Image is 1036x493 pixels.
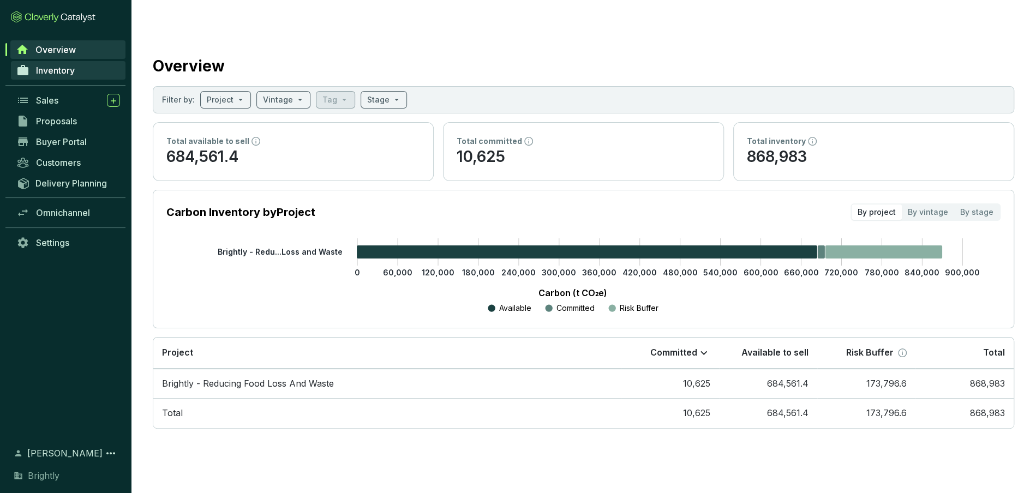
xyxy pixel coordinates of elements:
span: Omnichannel [36,207,90,218]
td: Brightly - Reducing Food Loss And Waste [153,369,621,399]
tspan: 840,000 [905,268,939,277]
a: Proposals [11,112,125,130]
td: 868,983 [915,398,1014,428]
tspan: 540,000 [703,268,738,277]
span: Customers [36,157,81,168]
td: 868,983 [915,369,1014,399]
p: Carbon (t CO₂e) [183,286,962,299]
span: Inventory [36,65,75,76]
a: Inventory [11,61,125,80]
p: Committed [556,303,595,314]
span: Sales [36,95,58,106]
p: 10,625 [457,147,710,167]
span: Delivery Planning [35,178,107,189]
tspan: 240,000 [501,268,536,277]
tspan: 60,000 [383,268,412,277]
td: 173,796.6 [817,398,915,428]
span: Proposals [36,116,77,127]
a: Omnichannel [11,203,125,222]
tspan: Brightly - Redu...Loss and Waste [218,247,343,256]
span: Brightly [28,469,59,482]
tspan: 300,000 [542,268,576,277]
td: 10,625 [621,398,719,428]
td: 10,625 [621,369,719,399]
div: By stage [954,205,999,220]
h2: Overview [153,55,225,77]
a: Settings [11,233,125,252]
th: Total [915,338,1014,369]
td: 173,796.6 [817,369,915,399]
p: 868,983 [747,147,1001,167]
div: segmented control [851,203,1001,221]
span: Overview [35,44,76,55]
tspan: 360,000 [582,268,616,277]
div: By vintage [902,205,954,220]
p: Risk Buffer [620,303,658,314]
p: Committed [650,347,697,359]
a: Delivery Planning [11,174,125,192]
tspan: 600,000 [743,268,778,277]
p: Total inventory [747,136,806,147]
p: Available [499,303,531,314]
td: 684,561.4 [719,398,817,428]
p: Total available to sell [166,136,249,147]
p: Carbon Inventory by Project [166,205,315,220]
td: Total [153,398,621,428]
tspan: 120,000 [422,268,454,277]
tspan: 420,000 [622,268,657,277]
span: [PERSON_NAME] [27,447,103,460]
p: Risk Buffer [846,347,894,359]
td: 684,561.4 [719,369,817,399]
tspan: 180,000 [462,268,495,277]
a: Overview [10,40,125,59]
div: By project [852,205,902,220]
tspan: 720,000 [824,268,858,277]
p: Tag [322,94,337,105]
p: Total committed [457,136,522,147]
tspan: 660,000 [783,268,818,277]
p: 684,561.4 [166,147,420,167]
a: Buyer Portal [11,133,125,151]
tspan: 480,000 [662,268,697,277]
tspan: 0 [355,268,360,277]
a: Sales [11,91,125,110]
tspan: 900,000 [945,268,980,277]
th: Project [153,338,621,369]
a: Customers [11,153,125,172]
span: Buyer Portal [36,136,87,147]
span: Settings [36,237,69,248]
th: Available to sell [719,338,817,369]
p: Filter by: [162,94,195,105]
tspan: 780,000 [865,268,899,277]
